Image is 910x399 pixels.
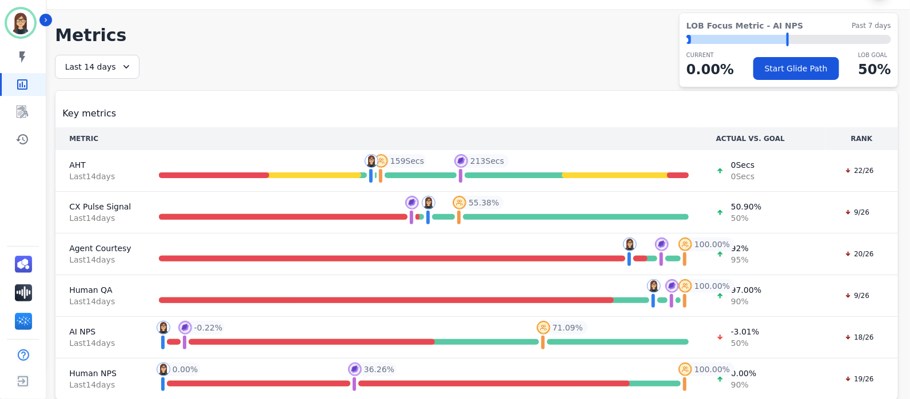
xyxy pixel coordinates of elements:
span: LOB Focus Metric - AI NPS [687,20,804,31]
div: 9/26 [839,290,875,301]
img: profile-pic [678,237,692,251]
div: Last 14 days [55,55,139,79]
span: 0.00 % [173,364,198,375]
div: 20/26 [839,248,880,260]
span: Human NPS [69,368,131,379]
span: 159 Secs [390,155,424,167]
span: AHT [69,159,131,171]
img: profile-pic [157,362,170,376]
span: Last 14 day s [69,212,131,224]
h1: Metrics [55,25,899,46]
img: profile-pic [678,362,692,376]
p: 50 % [859,59,891,80]
span: 50 % [731,337,760,349]
span: 36.26 % [364,364,394,375]
img: profile-pic [348,362,362,376]
span: 0 Secs [731,171,755,182]
th: ACTUAL VS. GOAL [703,127,825,150]
span: 55.38 % [469,197,499,208]
img: profile-pic [422,196,436,209]
span: Last 14 day s [69,296,131,307]
img: profile-pic [365,154,378,168]
span: 90 % [731,379,756,390]
p: LOB Goal [859,51,891,59]
span: 100.00 % [695,280,730,292]
div: 22/26 [839,165,880,176]
th: METRIC [55,127,145,150]
span: 0 Secs [731,159,755,171]
img: profile-pic [623,237,637,251]
p: 0.00 % [687,59,734,80]
span: Last 14 day s [69,171,131,182]
img: profile-pic [157,321,170,334]
span: 50 % [731,212,761,224]
img: profile-pic [655,237,669,251]
span: CX Pulse Signal [69,201,131,212]
span: AI NPS [69,326,131,337]
span: 0.00 % [731,368,756,379]
span: 50.90 % [731,201,761,212]
span: -3.01 % [731,326,760,337]
img: profile-pic [665,279,679,293]
img: profile-pic [405,196,419,209]
img: profile-pic [678,279,692,293]
span: 90 % [731,296,761,307]
span: Last 14 day s [69,379,131,390]
th: RANK [825,127,898,150]
span: -0.22 % [194,322,223,333]
div: 18/26 [839,332,880,343]
img: Bordered avatar [7,9,34,37]
span: Last 14 day s [69,254,131,265]
button: Start Glide Path [753,57,839,80]
img: profile-pic [178,321,192,334]
span: Agent Courtesy [69,243,131,254]
img: profile-pic [647,279,661,293]
span: Human QA [69,284,131,296]
span: 71.09 % [553,322,583,333]
img: profile-pic [374,154,388,168]
span: Past 7 days [852,21,891,30]
span: 92 % [731,243,749,254]
img: profile-pic [454,154,468,168]
img: profile-pic [537,321,550,334]
div: 19/26 [839,373,880,385]
span: Key metrics [62,107,116,120]
img: profile-pic [453,196,466,209]
span: 213 Secs [470,155,504,167]
span: Last 14 day s [69,337,131,349]
span: 95 % [731,254,749,265]
span: 100.00 % [695,239,730,250]
span: 97.00 % [731,284,761,296]
div: 9/26 [839,207,875,218]
p: CURRENT [687,51,734,59]
div: ⬤ [687,35,691,44]
span: 100.00 % [695,364,730,375]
